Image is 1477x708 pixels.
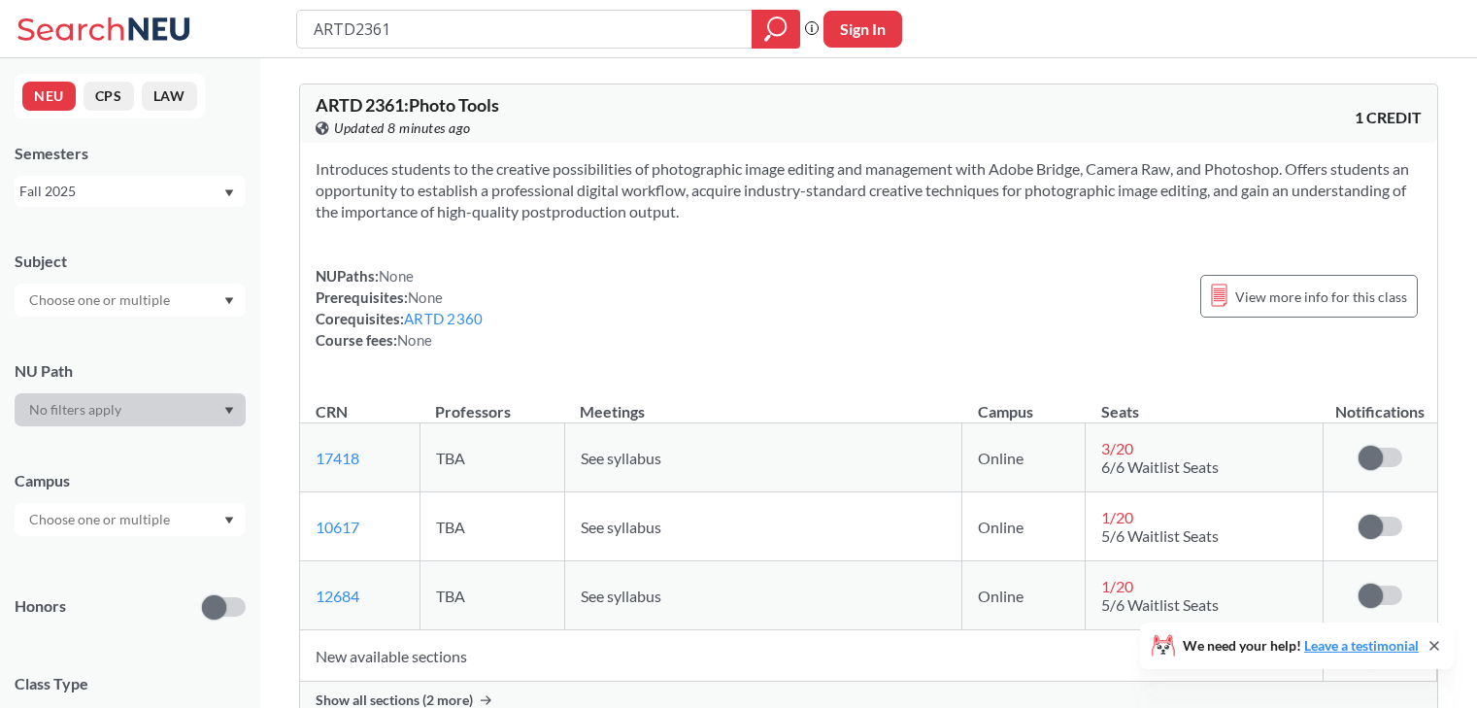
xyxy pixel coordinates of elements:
[224,189,234,197] svg: Dropdown arrow
[312,13,738,46] input: Class, professor, course number, "phrase"
[397,331,432,349] span: None
[84,82,134,111] button: CPS
[1086,382,1324,423] th: Seats
[15,470,246,491] div: Campus
[1183,639,1419,653] span: We need your help!
[15,595,66,618] p: Honors
[581,587,661,605] span: See syllabus
[316,158,1422,222] section: Introduces students to the creative possibilities of photographic image editing and management wi...
[420,561,564,630] td: TBA
[1101,457,1219,476] span: 6/6 Waitlist Seats
[19,508,183,531] input: Choose one or multiple
[15,143,246,164] div: Semesters
[1323,382,1436,423] th: Notifications
[404,310,483,327] a: ARTD 2360
[142,82,197,111] button: LAW
[316,94,499,116] span: ARTD 2361 : Photo Tools
[764,16,788,43] svg: magnifying glass
[316,518,359,536] a: 10617
[962,492,1086,561] td: Online
[420,423,564,492] td: TBA
[1304,637,1419,654] a: Leave a testimonial
[15,176,246,207] div: Fall 2025Dropdown arrow
[19,288,183,312] input: Choose one or multiple
[15,673,246,694] span: Class Type
[420,382,564,423] th: Professors
[564,382,962,423] th: Meetings
[316,401,348,422] div: CRN
[224,517,234,524] svg: Dropdown arrow
[1101,439,1133,457] span: 3 / 20
[316,265,483,351] div: NUPaths: Prerequisites: Corequisites: Course fees:
[420,492,564,561] td: TBA
[224,297,234,305] svg: Dropdown arrow
[581,449,661,467] span: See syllabus
[19,181,222,202] div: Fall 2025
[962,382,1086,423] th: Campus
[22,82,76,111] button: NEU
[581,518,661,536] span: See syllabus
[408,288,443,306] span: None
[1355,107,1422,128] span: 1 CREDIT
[962,423,1086,492] td: Online
[1101,595,1219,614] span: 5/6 Waitlist Seats
[15,393,246,426] div: Dropdown arrow
[15,503,246,536] div: Dropdown arrow
[1101,508,1133,526] span: 1 / 20
[823,11,902,48] button: Sign In
[15,360,246,382] div: NU Path
[15,251,246,272] div: Subject
[1101,577,1133,595] span: 1 / 20
[316,587,359,605] a: 12684
[224,407,234,415] svg: Dropdown arrow
[379,267,414,285] span: None
[1235,285,1407,309] span: View more info for this class
[1101,526,1219,545] span: 5/6 Waitlist Seats
[334,118,471,139] span: Updated 8 minutes ago
[300,630,1323,682] td: New available sections
[316,449,359,467] a: 17418
[752,10,800,49] div: magnifying glass
[962,561,1086,630] td: Online
[15,284,246,317] div: Dropdown arrow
